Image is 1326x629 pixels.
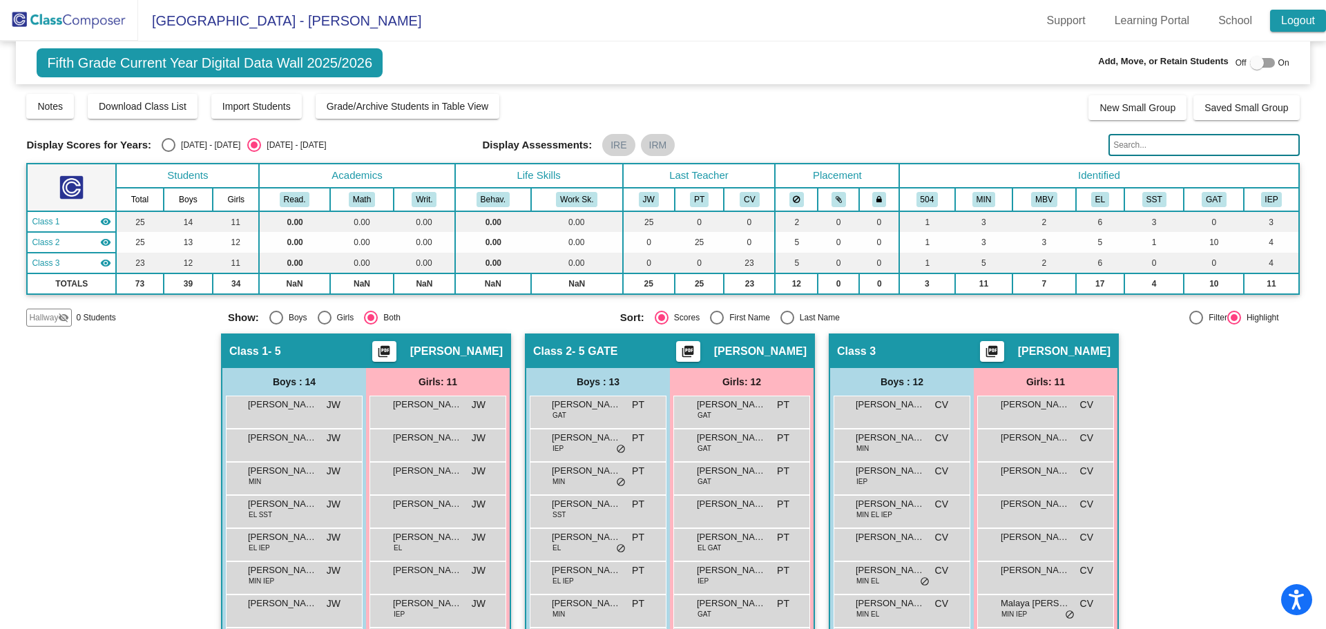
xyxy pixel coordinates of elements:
[483,139,593,151] span: Display Assessments:
[1124,188,1184,211] th: Student Study Team
[213,253,259,273] td: 11
[1193,95,1299,120] button: Saved Small Group
[675,188,724,211] th: Pamela Townsend
[856,464,925,478] span: [PERSON_NAME]
[1001,530,1070,544] span: [PERSON_NAME]
[1076,188,1124,211] th: English Learner
[1244,232,1298,253] td: 4
[248,464,317,478] span: [PERSON_NAME]
[552,431,621,445] span: [PERSON_NAME]
[472,530,486,545] span: JW
[1036,10,1097,32] a: Support
[27,273,116,294] td: TOTALS
[372,341,396,362] button: Print Students Details
[623,188,675,211] th: Jessica White
[572,345,617,358] span: - 5 GATE
[393,431,462,445] span: [PERSON_NAME]
[623,211,675,232] td: 25
[955,188,1013,211] th: Minor Behavior
[669,311,700,324] div: Scores
[259,164,454,188] th: Academics
[859,253,899,273] td: 0
[394,232,454,253] td: 0.00
[116,253,164,273] td: 23
[859,273,899,294] td: 0
[1184,273,1244,294] td: 10
[249,543,270,553] span: EL IEP
[32,236,59,249] span: Class 2
[777,431,789,445] span: PT
[327,563,340,578] span: JW
[1080,398,1093,412] span: CV
[248,597,317,610] span: [PERSON_NAME]
[249,510,272,520] span: EL SST
[859,211,899,232] td: 0
[1076,253,1124,273] td: 6
[899,253,954,273] td: 1
[1244,253,1298,273] td: 4
[1184,253,1244,273] td: 0
[472,497,486,512] span: JW
[1001,398,1070,412] span: [PERSON_NAME]
[1184,211,1244,232] td: 0
[974,368,1117,396] div: Girls: 11
[775,273,818,294] td: 12
[1244,188,1298,211] th: Individualized Education Plan
[899,273,954,294] td: 3
[393,497,462,511] span: [PERSON_NAME]
[920,577,930,588] span: do_not_disturb_alt
[455,232,531,253] td: 0.00
[602,134,635,156] mat-chip: IRE
[623,273,675,294] td: 25
[1124,211,1184,232] td: 3
[1207,10,1263,32] a: School
[330,253,394,273] td: 0.00
[248,431,317,445] span: [PERSON_NAME]
[775,164,899,188] th: Placement
[935,398,948,412] span: CV
[164,253,213,273] td: 12
[552,443,564,454] span: IEP
[837,345,876,358] span: Class 3
[1099,102,1175,113] span: New Small Group
[794,311,840,324] div: Last Name
[818,273,859,294] td: 0
[697,464,766,478] span: [PERSON_NAME]
[623,232,675,253] td: 0
[856,476,867,487] span: IEP
[394,253,454,273] td: 0.00
[641,134,675,156] mat-chip: IRM
[1124,253,1184,273] td: 0
[1001,464,1070,478] span: [PERSON_NAME]
[983,345,1000,364] mat-icon: picture_as_pdf
[526,368,670,396] div: Boys : 13
[899,188,954,211] th: "504 Plan
[228,311,610,325] mat-radio-group: Select an option
[620,311,644,324] span: Sort:
[99,101,186,112] span: Download Class List
[327,431,340,445] span: JW
[1108,134,1299,156] input: Search...
[1203,311,1227,324] div: Filter
[29,311,58,324] span: Hallway
[1012,188,1075,211] th: Major Behavior
[1012,253,1075,273] td: 2
[856,510,892,520] span: MIN EL IEP
[37,48,383,77] span: Fifth Grade Current Year Digital Data Wall 2025/2026
[698,476,711,487] span: GAT
[1031,192,1057,207] button: MBV
[316,94,500,119] button: Grade/Archive Students in Table View
[698,543,721,553] span: EL GAT
[777,530,789,545] span: PT
[690,192,709,207] button: PT
[1104,10,1201,32] a: Learning Portal
[259,253,329,273] td: 0.00
[1184,232,1244,253] td: 10
[1261,192,1282,207] button: IEP
[472,398,486,412] span: JW
[259,232,329,253] td: 0.00
[393,530,462,544] span: [PERSON_NAME]
[100,237,111,248] mat-icon: visibility
[330,273,394,294] td: NaN
[899,211,954,232] td: 1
